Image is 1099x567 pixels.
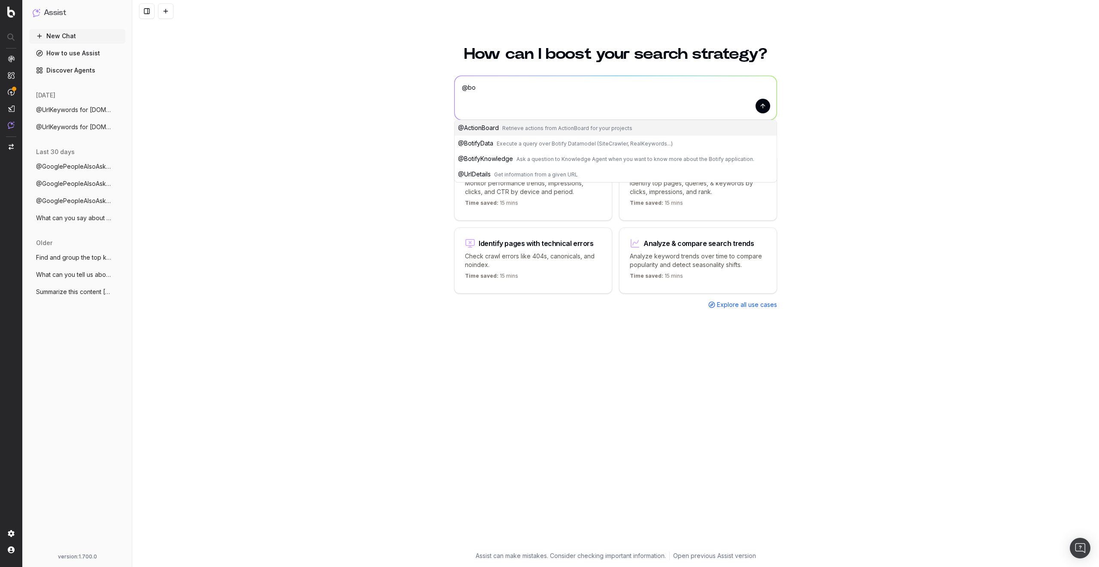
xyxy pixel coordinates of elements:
div: Analyze & compare search trends [644,240,754,247]
span: Explore all use cases [717,300,777,309]
button: @GooglePeopleAlsoAsk what's is a LLM? [29,177,125,191]
span: Find and group the top keywords for hack [36,253,112,262]
span: Ask a question to Knowledge Agent when you want to know more about the Botify application. [516,156,754,162]
span: @GooglePeopleAlsoAsk show me related que [36,162,112,171]
button: New Chat [29,29,125,43]
button: Assist [33,7,122,19]
button: @UrlKeywords for [DOMAIN_NAME] last 7 d [29,103,125,117]
button: Summarize this content [URL][PERSON_NAME] [29,285,125,299]
span: @UrlKeywords for [DOMAIN_NAME] last 7 d [36,106,112,114]
a: Explore all use cases [708,300,777,309]
img: Activation [8,88,15,96]
button: @UrlKeywords for [DOMAIN_NAME] last 7 da [29,120,125,134]
a: Discover Agents [29,64,125,77]
p: Check crawl errors like 404s, canonicals, and noindex. [465,252,601,269]
img: Assist [33,9,40,17]
img: Setting [8,530,15,537]
button: What can you tell us about [PERSON_NAME] [29,268,125,282]
span: older [36,239,52,247]
span: Execute a query over Botify Datamodel (SiteCrawler, RealKeywords...) [497,140,673,147]
img: Assist [8,121,15,129]
p: Analyze keyword trends over time to compare popularity and detect seasonality shifts. [630,252,766,269]
h1: Assist [44,7,66,19]
button: What can you say about [PERSON_NAME]? H [29,211,125,225]
button: @GooglePeopleAlsoAsk show me related que [29,160,125,173]
div: version: 1.700.0 [33,553,122,560]
img: Botify logo [7,6,15,18]
a: Open previous Assist version [673,552,756,560]
img: Studio [8,105,15,112]
span: Time saved: [630,200,663,206]
span: @GooglePeopleAlsoAsk What is a LLM? [36,197,112,205]
img: Switch project [9,144,14,150]
button: @BotifyDataExecute a query over Botify Datamodel (SiteCrawler, RealKeywords...) [455,136,777,151]
span: [DATE] [36,91,55,100]
p: Identify top pages, queries, & keywords by clicks, impressions, and rank. [630,179,766,196]
button: @GooglePeopleAlsoAsk What is a LLM? [29,194,125,208]
span: @ UrlDetails [458,170,491,178]
span: Time saved: [465,273,498,279]
p: Assist can make mistakes. Consider checking important information. [476,552,666,560]
span: What can you tell us about [PERSON_NAME] [36,270,112,279]
img: Intelligence [8,72,15,79]
span: Time saved: [630,273,663,279]
a: How to use Assist [29,46,125,60]
button: Find and group the top keywords for hack [29,251,125,264]
span: @UrlKeywords for [DOMAIN_NAME] last 7 da [36,123,112,131]
h1: How can I boost your search strategy? [454,46,777,62]
p: 15 mins [465,200,518,210]
span: Time saved: [465,200,498,206]
div: Open Intercom Messenger [1070,538,1090,558]
span: @ BotifyData [458,139,493,147]
button: @BotifyKnowledgeAsk a question to Knowledge Agent when you want to know more about the Botify app... [455,151,777,167]
p: Monitor performance trends, impressions, clicks, and CTR by device and period. [465,179,601,196]
span: @ BotifyKnowledge [458,155,513,162]
div: Identify pages with technical errors [479,240,594,247]
span: @GooglePeopleAlsoAsk what's is a LLM? [36,179,112,188]
p: 15 mins [465,273,518,283]
img: Analytics [8,55,15,62]
button: @UrlDetailsGet information from a given URL [455,167,777,182]
textarea: @bo [455,76,777,120]
span: Retrieve actions from ActionBoard for your projects [502,125,632,131]
button: @ActionBoardRetrieve actions from ActionBoard for your projects [455,120,777,136]
p: 15 mins [630,200,683,210]
span: @ ActionBoard [458,124,499,131]
span: What can you say about [PERSON_NAME]? H [36,214,112,222]
img: My account [8,546,15,553]
p: 15 mins [630,273,683,283]
span: last 30 days [36,148,75,156]
span: Get information from a given URL [494,171,578,178]
span: Summarize this content [URL][PERSON_NAME] [36,288,112,296]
